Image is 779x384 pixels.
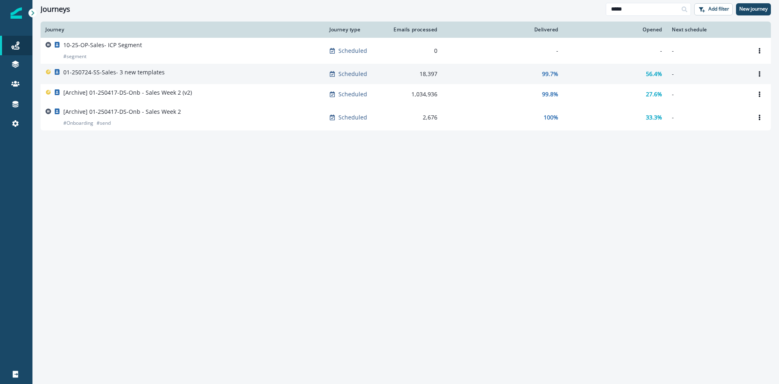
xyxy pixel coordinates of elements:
[753,45,766,57] button: Options
[390,26,437,33] div: Emails processed
[646,113,662,121] p: 33.3%
[447,26,558,33] div: Delivered
[390,70,437,78] div: 18,397
[753,88,766,100] button: Options
[708,6,729,12] p: Add filter
[41,38,771,64] a: 10-25-OP-Sales- ICP Segment#segmentScheduled0---Options
[542,70,558,78] p: 99.7%
[672,90,743,98] p: -
[338,113,367,121] p: Scheduled
[672,113,743,121] p: -
[63,52,86,61] p: # segment
[390,113,437,121] div: 2,676
[63,89,192,97] p: [Archive] 01-250417-DS-Onb - Sales Week 2 (v2)
[672,47,743,55] p: -
[41,64,771,84] a: 01-250724-SS-Sales- 3 new templatesScheduled18,39799.7%56.4%-Options
[45,26,320,33] div: Journey
[694,3,733,15] button: Add filter
[63,108,181,116] p: [Archive] 01-250417-DS-Onb - Sales Week 2
[447,47,558,55] div: -
[568,26,662,33] div: Opened
[338,47,367,55] p: Scheduled
[568,47,662,55] div: -
[97,119,111,127] p: # send
[390,90,437,98] div: 1,034,936
[544,113,558,121] p: 100%
[753,111,766,124] button: Options
[41,84,771,104] a: [Archive] 01-250417-DS-Onb - Sales Week 2 (v2)Scheduled1,034,93699.8%27.6%-Options
[63,119,93,127] p: # Onboarding
[41,104,771,130] a: [Archive] 01-250417-DS-Onb - Sales Week 2#Onboarding#sendScheduled2,676100%33.3%-Options
[753,68,766,80] button: Options
[646,90,662,98] p: 27.6%
[63,68,165,76] p: 01-250724-SS-Sales- 3 new templates
[646,70,662,78] p: 56.4%
[390,47,437,55] div: 0
[329,26,381,33] div: Journey type
[41,5,70,14] h1: Journeys
[542,90,558,98] p: 99.8%
[63,41,142,49] p: 10-25-OP-Sales- ICP Segment
[672,70,743,78] p: -
[739,6,768,12] p: New journey
[338,90,367,98] p: Scheduled
[11,7,22,19] img: Inflection
[736,3,771,15] button: New journey
[338,70,367,78] p: Scheduled
[672,26,743,33] div: Next schedule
